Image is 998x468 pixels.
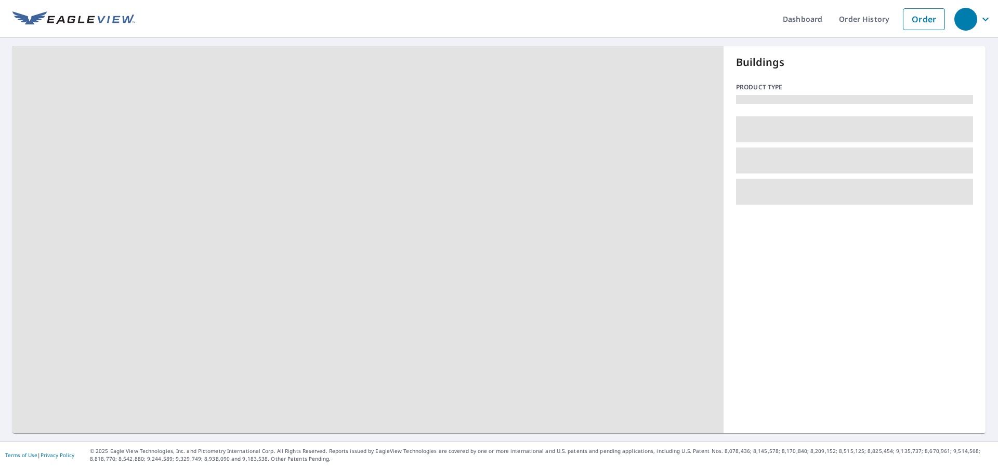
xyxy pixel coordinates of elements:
p: Product type [736,83,973,92]
a: Terms of Use [5,451,37,459]
img: EV Logo [12,11,135,27]
p: | [5,452,74,458]
a: Privacy Policy [41,451,74,459]
p: © 2025 Eagle View Technologies, Inc. and Pictometry International Corp. All Rights Reserved. Repo... [90,447,993,463]
a: Order [903,8,945,30]
p: Buildings [736,55,973,70]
